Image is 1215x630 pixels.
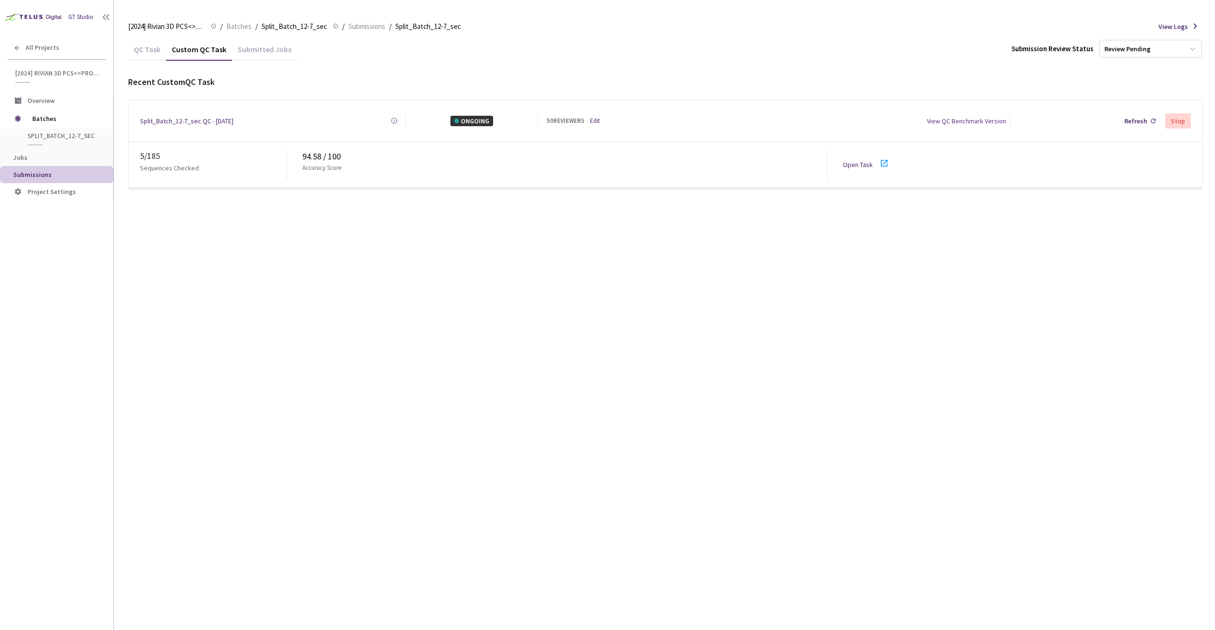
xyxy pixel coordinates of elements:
[220,21,223,32] li: /
[450,116,493,126] div: ONGOING
[224,21,253,31] a: Batches
[1171,117,1185,125] div: Stop
[128,21,205,32] span: [2024] Rivian 3D PCS<>Production
[68,12,93,22] div: GT Studio
[128,75,1203,89] div: Recent Custom QC Task
[140,116,234,126] a: Split_Batch_12-7_sec QC - [DATE]
[1104,45,1150,54] div: Review Pending
[128,45,166,61] div: QC Task
[28,187,76,196] span: Project Settings
[15,69,100,77] span: [2024] Rivian 3D PCS<>Production
[140,163,199,173] p: Sequences Checked
[28,132,98,140] span: Split_Batch_12-7_sec
[140,149,287,163] div: 5 / 185
[389,21,392,32] li: /
[843,160,873,169] a: Open Task
[348,21,385,32] span: Submissions
[166,45,232,61] div: Custom QC Task
[302,163,341,173] p: Accuracy Score
[13,170,52,179] span: Submissions
[1124,116,1147,126] div: Refresh
[927,116,1006,126] div: View QC Benchmark Version
[547,116,584,126] div: 50 REVIEWERS
[226,21,252,32] span: Batches
[1159,21,1188,32] span: View Logs
[342,21,345,32] li: /
[13,153,28,162] span: Jobs
[262,21,327,32] span: Split_Batch_12-7_sec
[1011,43,1093,55] div: Submission Review Status
[255,21,258,32] li: /
[232,45,297,61] div: Submitted Jobs
[28,96,55,105] span: Overview
[395,21,461,32] span: Split_Batch_12-7_sec
[32,109,97,128] span: Batches
[26,44,59,52] span: All Projects
[302,150,827,163] div: 94.58 / 100
[346,21,387,31] a: Submissions
[590,116,600,126] a: Edit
